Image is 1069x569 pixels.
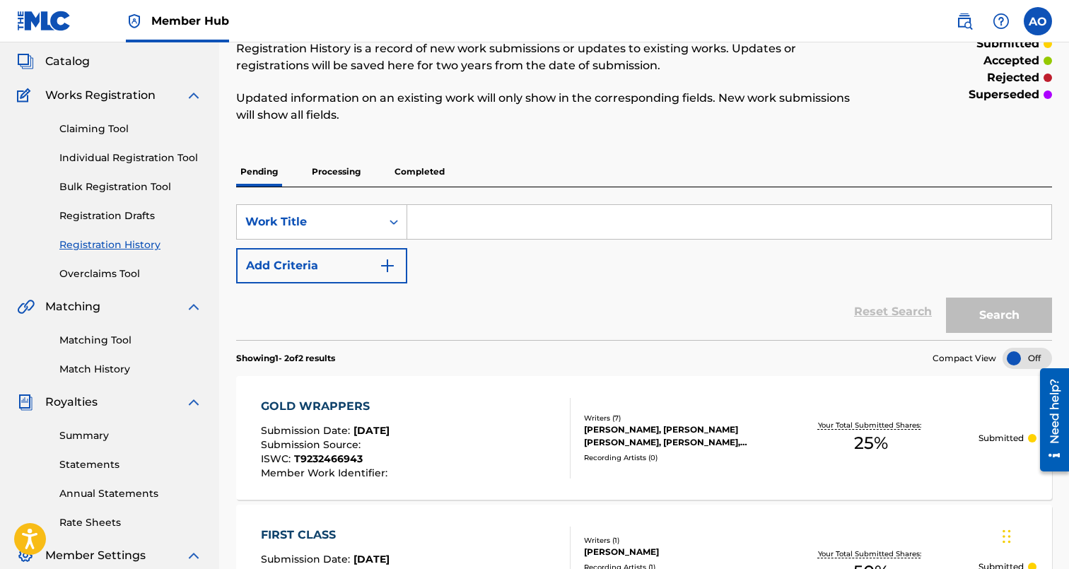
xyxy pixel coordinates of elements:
a: Claiming Tool [59,122,202,136]
span: Submission Date : [261,553,354,565]
iframe: Chat Widget [998,501,1069,569]
span: Submission Date : [261,424,354,437]
p: Updated information on an existing work will only show in the corresponding fields. New work subm... [236,90,865,124]
a: CatalogCatalog [17,53,90,70]
p: accepted [983,52,1039,69]
a: Public Search [950,7,979,35]
p: Your Total Submitted Shares: [818,420,925,430]
img: Catalog [17,53,34,70]
p: Pending [236,157,282,187]
a: Annual Statements [59,486,202,501]
div: GOLD WRAPPERS [261,398,391,415]
p: Registration History is a record of new work submissions or updates to existing works. Updates or... [236,40,865,74]
a: Bulk Registration Tool [59,180,202,194]
img: help [993,13,1010,30]
p: Showing 1 - 2 of 2 results [236,352,335,365]
div: Help [987,7,1015,35]
span: [DATE] [354,553,390,565]
img: Member Settings [17,547,34,564]
a: Registration History [59,237,202,252]
button: Add Criteria [236,248,407,283]
div: Work Title [245,213,373,230]
iframe: Resource Center [1029,362,1069,479]
img: Works Registration [17,87,35,104]
span: ISWC : [261,452,294,465]
span: [DATE] [354,424,390,437]
p: submitted [976,35,1039,52]
div: Writers ( 1 ) [584,535,764,546]
span: Member Hub [151,13,229,29]
p: superseded [969,86,1039,103]
span: Royalties [45,394,98,411]
a: Summary [59,428,202,443]
a: Statements [59,457,202,472]
a: Overclaims Tool [59,266,202,281]
span: Compact View [933,352,996,365]
a: Rate Sheets [59,515,202,530]
div: User Menu [1024,7,1052,35]
form: Search Form [236,204,1052,340]
a: Matching Tool [59,333,202,348]
a: Match History [59,362,202,377]
img: Royalties [17,394,34,411]
p: Submitted [979,432,1024,445]
div: Recording Artists ( 0 ) [584,452,764,463]
span: Member Work Identifier : [261,467,391,479]
a: Individual Registration Tool [59,151,202,165]
span: T9232466943 [294,452,363,465]
span: Works Registration [45,87,156,104]
div: Writers ( 7 ) [584,413,764,423]
span: Submission Source : [261,438,364,451]
div: [PERSON_NAME], [PERSON_NAME] [PERSON_NAME], [PERSON_NAME], [PERSON_NAME], [PERSON_NAME], [PERSON_... [584,423,764,449]
img: 9d2ae6d4665cec9f34b9.svg [379,257,396,274]
p: Processing [308,157,365,187]
span: Matching [45,298,100,315]
a: GOLD WRAPPERSSubmission Date:[DATE]Submission Source:ISWC:T9232466943Member Work Identifier:Write... [236,376,1052,500]
div: Drag [1003,515,1011,558]
a: Registration Drafts [59,209,202,223]
img: expand [185,298,202,315]
img: Top Rightsholder [126,13,143,30]
span: Member Settings [45,547,146,564]
img: Matching [17,298,35,315]
img: expand [185,547,202,564]
p: Completed [390,157,449,187]
div: [PERSON_NAME] [584,546,764,558]
span: 25 % [854,430,888,456]
img: search [956,13,973,30]
img: expand [185,394,202,411]
img: expand [185,87,202,104]
img: MLC Logo [17,11,71,31]
p: Your Total Submitted Shares: [818,549,925,559]
p: rejected [987,69,1039,86]
span: Catalog [45,53,90,70]
div: FIRST CLASS [261,527,391,544]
